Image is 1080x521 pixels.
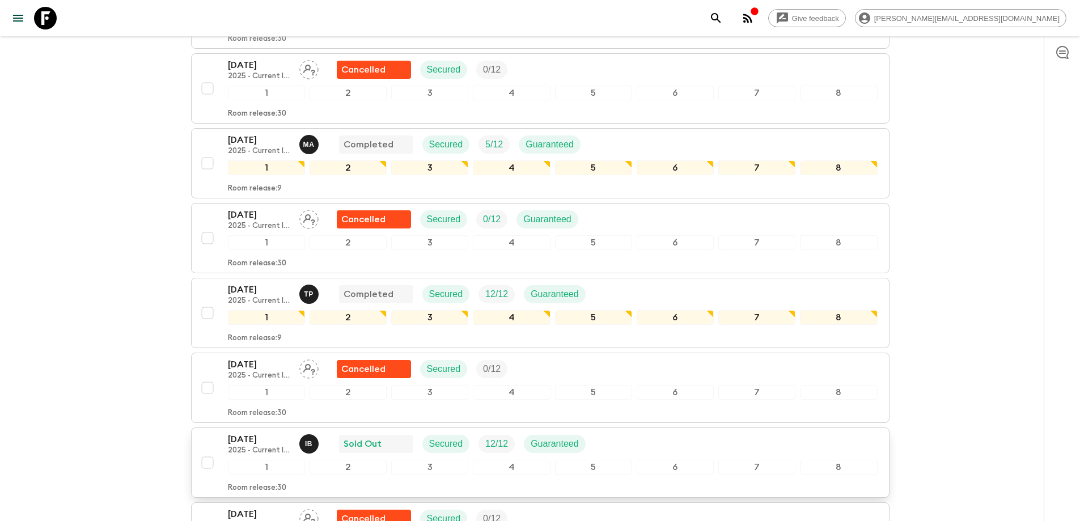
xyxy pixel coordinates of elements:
span: Ivica Burić [299,438,321,447]
div: 4 [473,385,550,400]
div: 1 [228,385,305,400]
div: Flash Pack cancellation [337,210,411,228]
p: Guaranteed [523,213,571,226]
p: 2025 - Current Itinerary [228,222,290,231]
div: Trip Fill [476,360,507,378]
p: [DATE] [228,358,290,371]
span: Assign pack leader [299,363,319,372]
p: [DATE] [228,507,290,521]
p: [DATE] [228,58,290,72]
div: Secured [420,210,468,228]
div: Trip Fill [478,285,515,303]
button: search adventures [705,7,727,29]
span: Assign pack leader [299,213,319,222]
div: 3 [391,160,468,175]
div: 7 [718,460,795,475]
p: 5 / 12 [485,138,503,151]
div: Trip Fill [478,435,515,453]
p: Completed [344,287,393,301]
p: 12 / 12 [485,437,508,451]
p: [DATE] [228,133,290,147]
button: [DATE]2025 - Current ItineraryIvica BurićSold OutSecuredTrip FillGuaranteed12345678Room release:30 [191,427,890,498]
div: 8 [800,310,877,325]
div: 5 [555,385,632,400]
p: Room release: 30 [228,109,286,118]
p: Room release: 30 [228,484,286,493]
div: 6 [637,86,714,100]
div: 3 [391,385,468,400]
p: 2025 - Current Itinerary [228,147,290,156]
div: 2 [310,235,387,250]
p: Guaranteed [531,287,579,301]
div: 2 [310,460,387,475]
p: Cancelled [341,362,386,376]
div: 2 [310,310,387,325]
div: 5 [555,460,632,475]
div: 7 [718,160,795,175]
div: 3 [391,86,468,100]
div: 5 [555,310,632,325]
div: 2 [310,86,387,100]
span: Give feedback [786,14,845,23]
div: 4 [473,460,550,475]
p: Cancelled [341,63,386,77]
p: I B [305,439,312,448]
p: [DATE] [228,208,290,222]
p: 0 / 12 [483,213,501,226]
div: 3 [391,310,468,325]
button: [DATE]2025 - Current ItineraryAssign pack leaderFlash Pack cancellationSecuredTrip Fill12345678Ro... [191,353,890,423]
div: 7 [718,385,795,400]
p: Secured [429,138,463,151]
p: 0 / 12 [483,362,501,376]
p: Secured [429,437,463,451]
p: Room release: 30 [228,259,286,268]
div: 4 [473,310,550,325]
div: Secured [420,61,468,79]
div: 6 [637,235,714,250]
span: Margareta Andrea Vrkljan [299,138,321,147]
p: 0 / 12 [483,63,501,77]
div: 6 [637,160,714,175]
div: 4 [473,160,550,175]
div: 4 [473,86,550,100]
a: Give feedback [768,9,846,27]
span: Tomislav Petrović [299,288,321,297]
p: Guaranteed [526,138,574,151]
p: Secured [427,213,461,226]
div: 5 [555,235,632,250]
p: 2025 - Current Itinerary [228,371,290,380]
div: 8 [800,86,877,100]
div: 7 [718,235,795,250]
div: 5 [555,86,632,100]
p: [DATE] [228,433,290,446]
p: Secured [429,287,463,301]
div: 3 [391,235,468,250]
p: Cancelled [341,213,386,226]
div: 4 [473,235,550,250]
span: [PERSON_NAME][EMAIL_ADDRESS][DOMAIN_NAME] [868,14,1066,23]
span: Assign pack leader [299,63,319,73]
div: 6 [637,310,714,325]
p: Guaranteed [531,437,579,451]
div: [PERSON_NAME][EMAIL_ADDRESS][DOMAIN_NAME] [855,9,1066,27]
div: Flash Pack cancellation [337,61,411,79]
button: IB [299,434,321,454]
div: Trip Fill [478,135,510,154]
div: 8 [800,460,877,475]
p: 2025 - Current Itinerary [228,72,290,81]
div: 8 [800,160,877,175]
div: Secured [422,285,470,303]
p: Room release: 9 [228,334,282,343]
button: [DATE]2025 - Current ItineraryAssign pack leaderFlash Pack cancellationSecuredTrip Fill12345678Ro... [191,53,890,124]
div: 1 [228,235,305,250]
p: Room release: 30 [228,409,286,418]
div: 1 [228,310,305,325]
button: menu [7,7,29,29]
button: [DATE]2025 - Current ItineraryMargareta Andrea VrkljanCompletedSecuredTrip FillGuaranteed12345678... [191,128,890,198]
p: 12 / 12 [485,287,508,301]
p: 2025 - Current Itinerary [228,296,290,306]
div: 6 [637,460,714,475]
div: 7 [718,310,795,325]
p: [DATE] [228,283,290,296]
div: 6 [637,385,714,400]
